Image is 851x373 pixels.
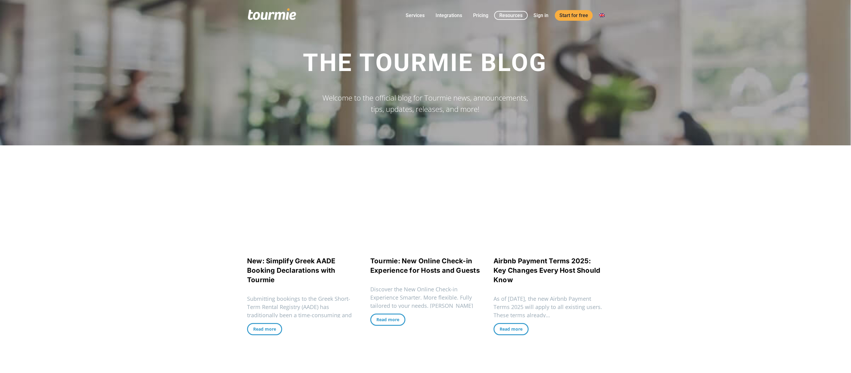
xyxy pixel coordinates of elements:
a: Integrations [431,12,467,19]
a: New: Simplify Greek AADE Booking Declarations with Tourmie [247,257,336,284]
a: Read more [247,323,282,335]
a: Read more [370,314,405,326]
a: Start for free [555,10,593,21]
a: Airbnb Payment Terms 2025: Key Changes Every Host Should Know [494,257,600,284]
span: Read more [500,326,522,332]
a: Tourmie: New Online Check-in Experience for Hosts and Guests [370,257,480,274]
span: Welcome to the official blog for Tourmie news, announcements, tips, updates, releases, and more! [322,93,528,114]
p: Submitting bookings to the Greek Short-Term Rental Registry (AADE) has traditionally been a time-... [247,295,357,328]
span: Read more [253,326,276,332]
a: Pricing [469,12,493,19]
a: Sign in [529,12,553,19]
p: Discover the New Online Check-in Experience Smarter. More flexible. Fully tailored to your needs.... [370,285,481,318]
a: Services [401,12,429,19]
span: The Tourmie Blog [303,48,547,77]
p: As of [DATE], the new Airbnb Payment Terms 2025 will apply to all existing users. These terms alr... [494,295,604,319]
span: Read more [376,317,399,322]
a: Resources [494,11,528,20]
a: Read more [494,323,529,335]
